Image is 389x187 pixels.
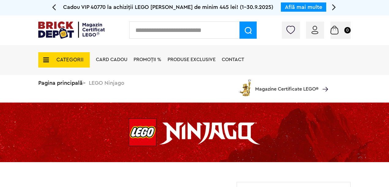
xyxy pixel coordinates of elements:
[168,57,216,62] a: Produse exclusive
[255,78,319,92] span: Magazine Certificate LEGO®
[63,4,273,10] span: Cadou VIP 40770 la achiziții LEGO [PERSON_NAME] de minim 445 lei! (1-30.9.2025)
[56,57,84,62] span: CATEGORII
[344,27,351,33] small: 0
[96,57,127,62] a: Card Cadou
[319,79,328,84] a: Magazine Certificate LEGO®
[134,57,161,62] a: PROMOȚII %
[285,4,322,10] a: Află mai multe
[222,57,244,62] a: Contact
